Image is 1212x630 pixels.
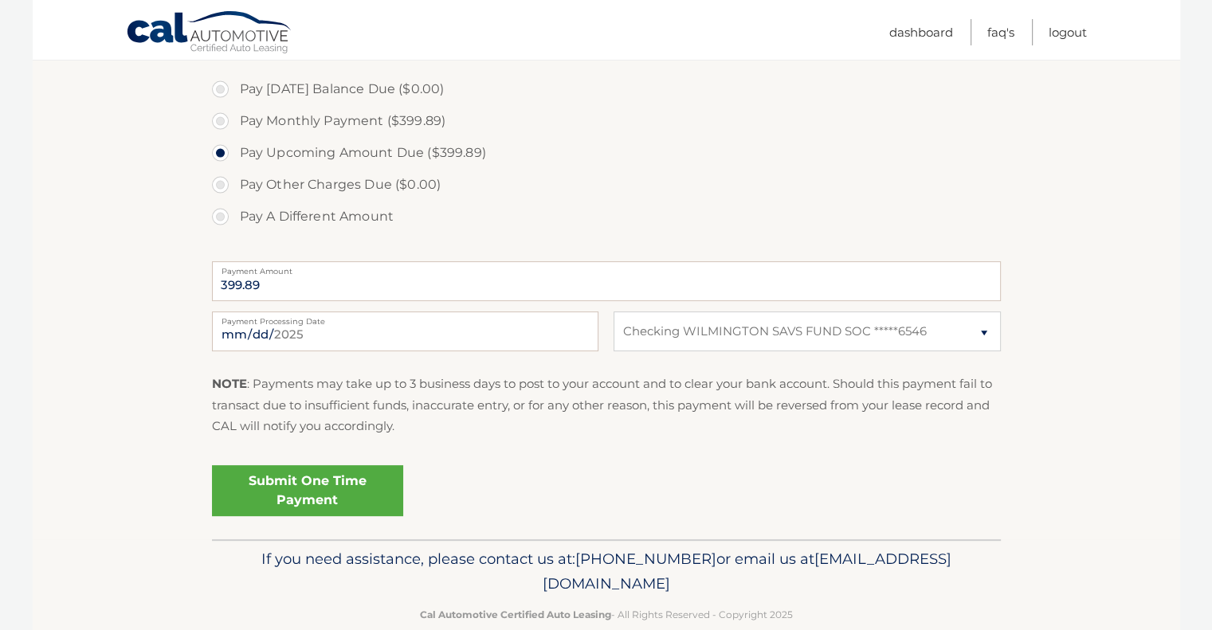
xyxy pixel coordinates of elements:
a: Logout [1049,19,1087,45]
label: Pay Upcoming Amount Due ($399.89) [212,137,1001,169]
p: If you need assistance, please contact us at: or email us at [222,546,990,597]
a: Cal Automotive [126,10,293,57]
input: Payment Date [212,311,598,351]
label: Payment Processing Date [212,311,598,324]
span: [PHONE_NUMBER] [575,550,716,568]
label: Payment Amount [212,261,1001,274]
a: Dashboard [889,19,953,45]
a: Submit One Time Payment [212,465,403,516]
p: - All Rights Reserved - Copyright 2025 [222,606,990,623]
label: Pay A Different Amount [212,201,1001,233]
a: FAQ's [987,19,1014,45]
strong: Cal Automotive Certified Auto Leasing [420,608,611,620]
label: Pay Other Charges Due ($0.00) [212,169,1001,201]
input: Payment Amount [212,261,1001,301]
label: Pay [DATE] Balance Due ($0.00) [212,73,1001,105]
p: : Payments may take up to 3 business days to post to your account and to clear your bank account.... [212,374,1001,436]
label: Pay Monthly Payment ($399.89) [212,105,1001,137]
strong: NOTE [212,376,247,391]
